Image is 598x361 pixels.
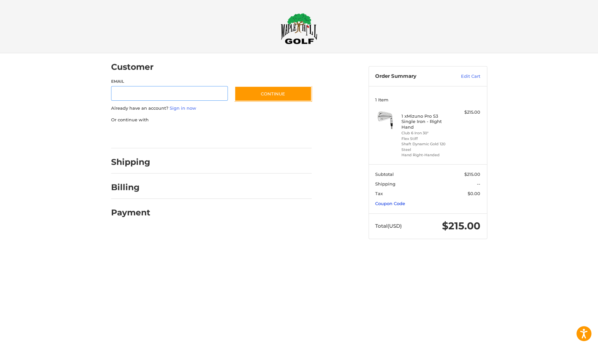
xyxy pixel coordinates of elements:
[375,191,383,196] span: Tax
[111,117,312,123] p: Or continue with
[454,109,480,116] div: $215.00
[464,172,480,177] span: $215.00
[401,152,452,158] li: Hand Right-Handed
[111,62,154,72] h2: Customer
[375,201,405,206] a: Coupon Code
[401,130,452,136] li: Club 6 Iron 30°
[375,181,395,186] span: Shipping
[234,86,312,101] button: Continue
[375,97,480,102] h3: 1 Item
[170,105,196,111] a: Sign in now
[401,113,452,130] h4: 1 x Mizuno Pro S3 Single Iron - Right Hand
[401,136,452,142] li: Flex Stiff
[109,130,159,142] iframe: PayPal-paypal
[165,130,215,142] iframe: PayPal-paylater
[111,157,150,167] h2: Shipping
[375,172,394,177] span: Subtotal
[222,130,271,142] iframe: PayPal-venmo
[375,223,402,229] span: Total (USD)
[401,141,452,152] li: Shaft Dynamic Gold 120 Steel
[375,73,447,80] h3: Order Summary
[111,207,150,218] h2: Payment
[477,181,480,186] span: --
[468,191,480,196] span: $0.00
[447,73,480,80] a: Edit Cart
[111,105,312,112] p: Already have an account?
[442,220,480,232] span: $215.00
[281,13,317,44] img: Maple Hill Golf
[111,78,228,84] label: Email
[111,182,150,192] h2: Billing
